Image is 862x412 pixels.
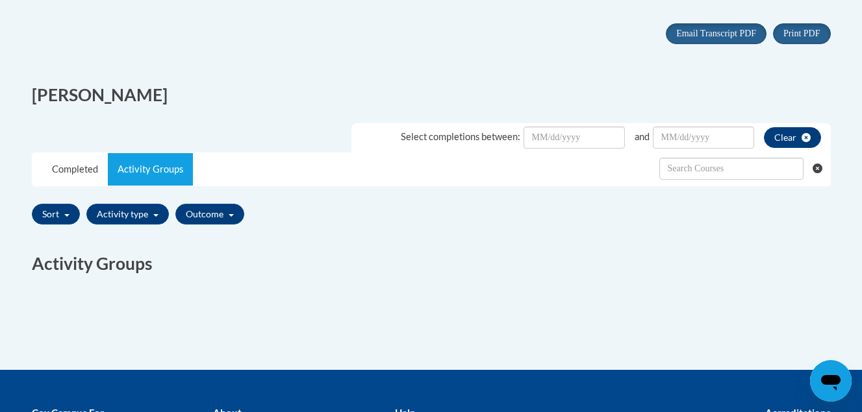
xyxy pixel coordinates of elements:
iframe: Button to launch messaging window [810,360,852,402]
h2: [PERSON_NAME] [32,83,422,107]
input: Date Input [653,127,754,149]
a: Completed [42,153,108,186]
span: Email Transcript PDF [676,29,756,38]
a: Activity Groups [108,153,193,186]
button: Outcome [175,204,244,224]
h2: Activity Groups [32,252,831,276]
button: clear [764,127,821,148]
button: Clear searching [813,153,830,184]
input: Search Withdrawn Transcripts [659,158,804,180]
button: Print PDF [773,23,830,44]
span: Print PDF [783,29,820,38]
button: Email Transcript PDF [666,23,767,44]
span: Select completions between: [401,131,520,142]
button: Sort [32,204,80,224]
button: Activity type [86,204,169,224]
span: and [635,131,650,142]
input: Date Input [524,127,625,149]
